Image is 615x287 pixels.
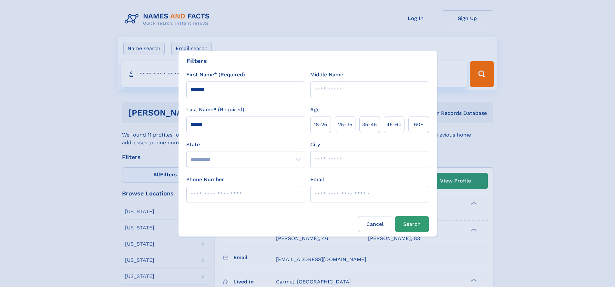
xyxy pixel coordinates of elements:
[310,141,320,149] label: City
[310,106,320,114] label: Age
[186,56,207,66] div: Filters
[186,141,305,149] label: State
[310,71,343,79] label: Middle Name
[314,121,327,128] span: 18‑25
[186,71,245,79] label: First Name* (Required)
[186,106,244,114] label: Last Name* (Required)
[186,176,224,183] label: Phone Number
[414,121,424,128] span: 60+
[395,216,429,232] button: Search
[338,121,352,128] span: 25‑35
[358,216,392,232] label: Cancel
[310,176,324,183] label: Email
[362,121,377,128] span: 35‑45
[386,121,402,128] span: 45‑60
